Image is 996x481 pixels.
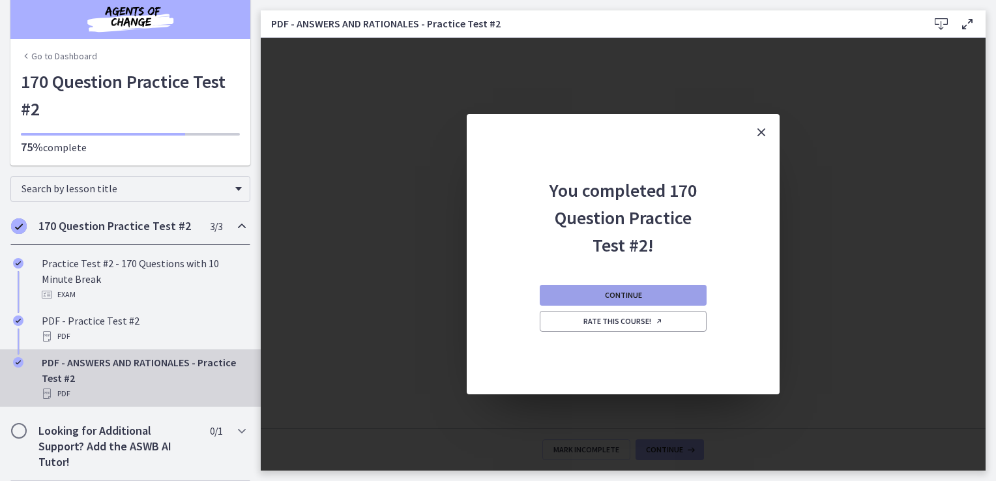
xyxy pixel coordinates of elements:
[11,218,27,234] i: Completed
[52,3,209,34] img: Agents of Change
[13,357,23,368] i: Completed
[540,285,707,306] button: Continue
[210,218,222,234] span: 3 / 3
[42,386,245,401] div: PDF
[42,287,245,302] div: Exam
[38,218,198,234] h2: 170 Question Practice Test #2
[210,423,222,439] span: 0 / 1
[537,151,709,259] h2: You completed 170 Question Practice Test #2!
[743,114,780,151] button: Close
[42,255,245,302] div: Practice Test #2 - 170 Questions with 10 Minute Break
[21,50,97,63] a: Go to Dashboard
[655,317,663,325] i: Opens in a new window
[21,68,240,123] h1: 170 Question Practice Test #2
[10,176,250,202] div: Search by lesson title
[42,313,245,344] div: PDF - Practice Test #2
[271,16,907,31] h3: PDF - ANSWERS AND RATIONALES - Practice Test #2
[22,182,229,195] span: Search by lesson title
[13,315,23,326] i: Completed
[583,316,663,327] span: Rate this course!
[605,290,642,300] span: Continue
[42,355,245,401] div: PDF - ANSWERS AND RATIONALES - Practice Test #2
[13,258,23,269] i: Completed
[38,423,198,470] h2: Looking for Additional Support? Add the ASWB AI Tutor!
[540,311,707,332] a: Rate this course! Opens in a new window
[21,139,43,154] span: 75%
[21,139,240,155] p: complete
[42,328,245,344] div: PDF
